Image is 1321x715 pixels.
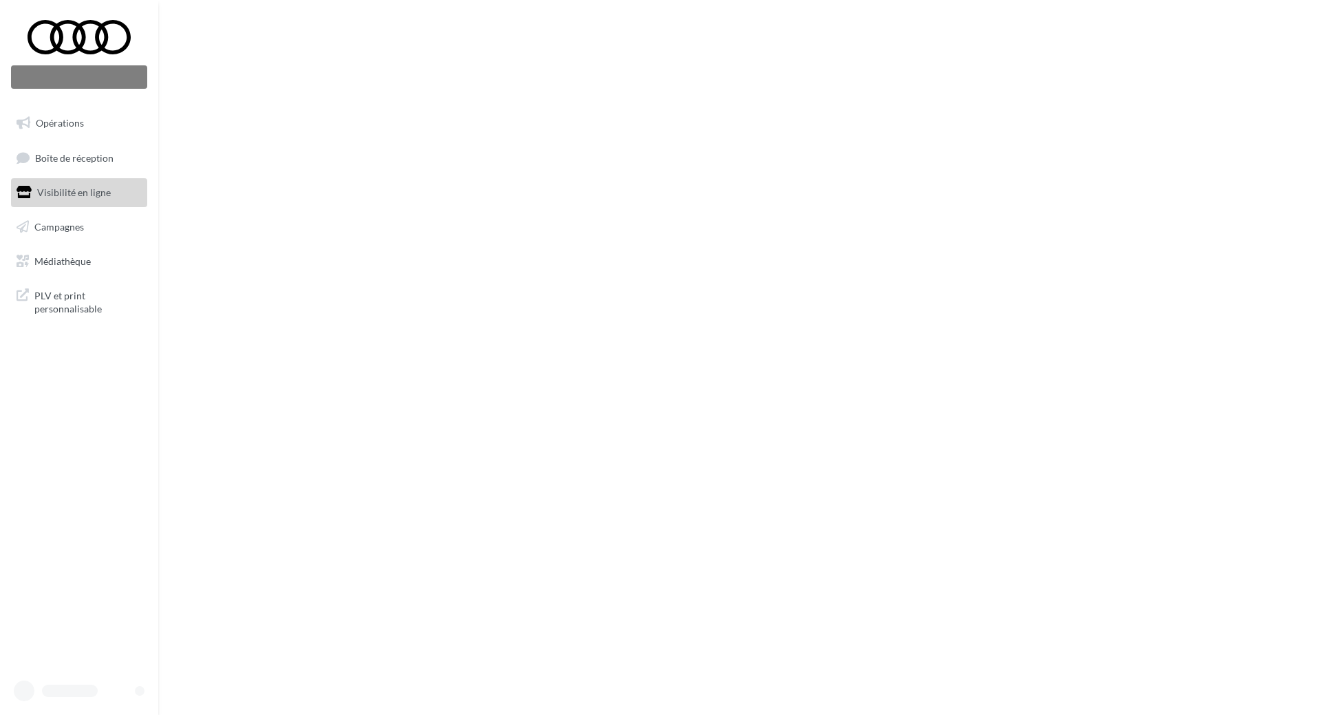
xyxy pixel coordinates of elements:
a: PLV et print personnalisable [8,281,150,321]
a: Visibilité en ligne [8,178,150,207]
a: Campagnes [8,213,150,242]
span: Visibilité en ligne [37,186,111,198]
div: Nouvelle campagne [11,65,147,89]
span: PLV et print personnalisable [34,286,142,316]
a: Boîte de réception [8,143,150,173]
span: Opérations [36,117,84,129]
a: Médiathèque [8,247,150,276]
a: Opérations [8,109,150,138]
span: Boîte de réception [35,151,114,163]
span: Campagnes [34,221,84,233]
span: Médiathèque [34,255,91,266]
